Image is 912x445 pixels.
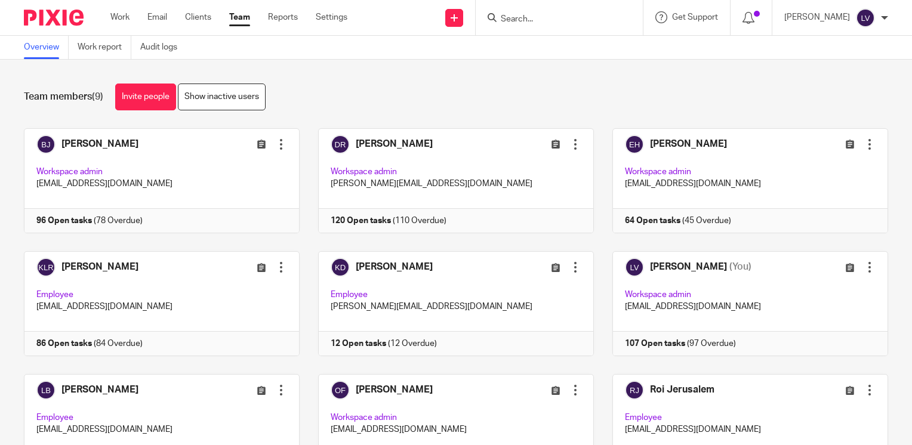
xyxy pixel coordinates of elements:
a: Invite people [115,84,176,110]
span: (9) [92,92,103,101]
img: svg%3E [856,8,875,27]
input: Search [500,14,607,25]
a: Email [147,11,167,23]
a: Settings [316,11,347,23]
a: Work [110,11,130,23]
a: Team [229,11,250,23]
a: Show inactive users [178,84,266,110]
img: Pixie [24,10,84,26]
a: Clients [185,11,211,23]
p: [PERSON_NAME] [784,11,850,23]
h1: Team members [24,91,103,103]
a: Reports [268,11,298,23]
a: Audit logs [140,36,186,59]
a: Overview [24,36,69,59]
a: Work report [78,36,131,59]
span: Get Support [672,13,718,21]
